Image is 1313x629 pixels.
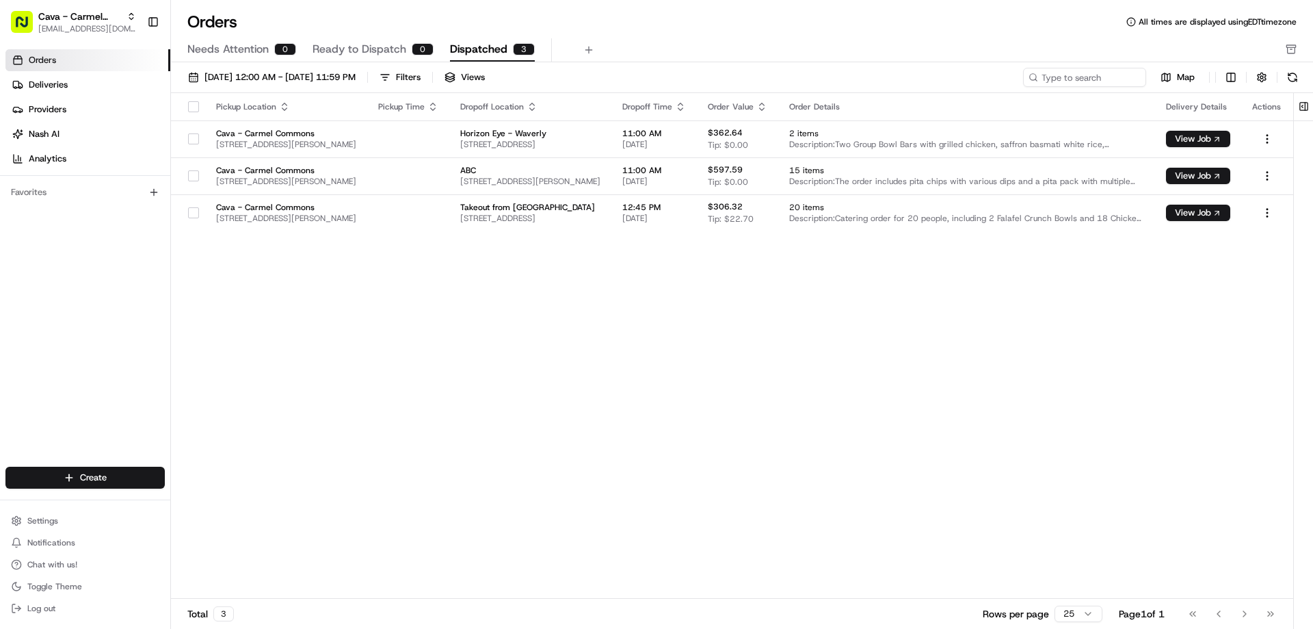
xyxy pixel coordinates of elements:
div: Actions [1252,101,1282,112]
span: Map [1177,71,1195,84]
span: [STREET_ADDRESS][PERSON_NAME] [216,213,356,224]
button: [DATE] 12:00 AM - [DATE] 11:59 PM [182,68,362,87]
span: [STREET_ADDRESS][PERSON_NAME] [460,176,600,187]
div: 3 [213,606,234,621]
button: Map [1152,69,1204,86]
div: Pickup Time [378,101,438,112]
span: [DATE] [622,213,686,224]
button: View Job [1166,131,1230,147]
span: Cava - Carmel Commons [216,128,356,139]
input: Type to search [1023,68,1146,87]
div: Dropoff Location [460,101,600,112]
div: Delivery Details [1166,101,1230,112]
span: Cava - Carmel Commons [216,202,356,213]
button: Filters [373,68,427,87]
span: [DATE] [622,176,686,187]
span: Tip: $0.00 [708,140,748,151]
a: Providers [5,99,170,120]
span: [DATE] [622,139,686,150]
a: Nash AI [5,123,170,145]
span: 11:00 AM [622,128,686,139]
div: 0 [412,43,434,55]
span: Create [80,472,107,484]
span: Ready to Dispatch [313,41,406,57]
span: Needs Attention [187,41,269,57]
button: Views [438,68,491,87]
a: View Job [1166,207,1230,218]
span: Description: Catering order for 20 people, including 2 Falafel Crunch Bowls and 18 Chicken + Rice... [789,213,1144,224]
span: [STREET_ADDRESS] [460,213,600,224]
a: Analytics [5,148,170,170]
span: 12:45 PM [622,202,686,213]
span: Orders [29,54,56,66]
div: Order Details [789,101,1144,112]
div: Order Value [708,101,767,112]
span: Dispatched [450,41,507,57]
span: Tip: $22.70 [708,214,754,224]
span: [DATE] 12:00 AM - [DATE] 11:59 PM [204,71,356,84]
button: View Job [1166,205,1230,221]
span: Log out [27,603,55,614]
span: $597.59 [708,164,743,175]
button: Cava - Carmel Commons [38,10,121,23]
span: Chat with us! [27,559,77,570]
span: 20 items [789,202,1144,213]
span: Views [461,71,485,84]
span: Tip: $0.00 [708,177,748,188]
button: [EMAIL_ADDRESS][DOMAIN_NAME] [38,23,136,34]
span: [STREET_ADDRESS][PERSON_NAME] [216,139,356,150]
button: Cava - Carmel Commons[EMAIL_ADDRESS][DOMAIN_NAME] [5,5,142,38]
span: [STREET_ADDRESS] [460,139,600,150]
a: View Job [1166,133,1230,144]
span: Toggle Theme [27,581,82,592]
span: [STREET_ADDRESS][PERSON_NAME] [216,176,356,187]
div: Favorites [5,181,165,203]
button: Chat with us! [5,555,165,574]
a: Deliveries [5,74,170,96]
a: View Job [1166,170,1230,181]
span: Cava - Carmel Commons [216,165,356,176]
button: Toggle Theme [5,577,165,596]
span: Deliveries [29,79,68,91]
div: 0 [274,43,296,55]
button: Settings [5,511,165,530]
div: Filters [396,71,421,84]
span: Description: The order includes pita chips with various dips and a pita pack with multiple types ... [789,176,1144,187]
span: ABC [460,165,600,176]
span: 11:00 AM [622,165,686,176]
span: Analytics [29,153,66,165]
div: Page 1 of 1 [1119,607,1165,621]
span: Nash AI [29,128,59,140]
span: Settings [27,515,58,526]
button: Create [5,467,165,489]
span: Notifications [27,537,75,548]
button: Log out [5,599,165,618]
div: Dropoff Time [622,101,686,112]
span: All times are displayed using EDT timezone [1139,16,1297,27]
div: 3 [513,43,535,55]
div: Total [187,606,234,621]
a: Orders [5,49,170,71]
p: Rows per page [983,607,1049,621]
span: Providers [29,103,66,116]
span: Description: Two Group Bowl Bars with grilled chicken, saffron basmati white rice, supergreens, h... [789,139,1144,150]
span: 15 items [789,165,1144,176]
div: Pickup Location [216,101,356,112]
h1: Orders [187,11,237,33]
span: $362.64 [708,127,743,138]
span: Horizon Eye - Waverly [460,128,600,139]
button: Notifications [5,533,165,552]
span: Takeout from [GEOGRAPHIC_DATA] [460,202,600,213]
span: $306.32 [708,201,743,212]
button: View Job [1166,168,1230,184]
button: Refresh [1283,68,1302,87]
span: 2 items [789,128,1144,139]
